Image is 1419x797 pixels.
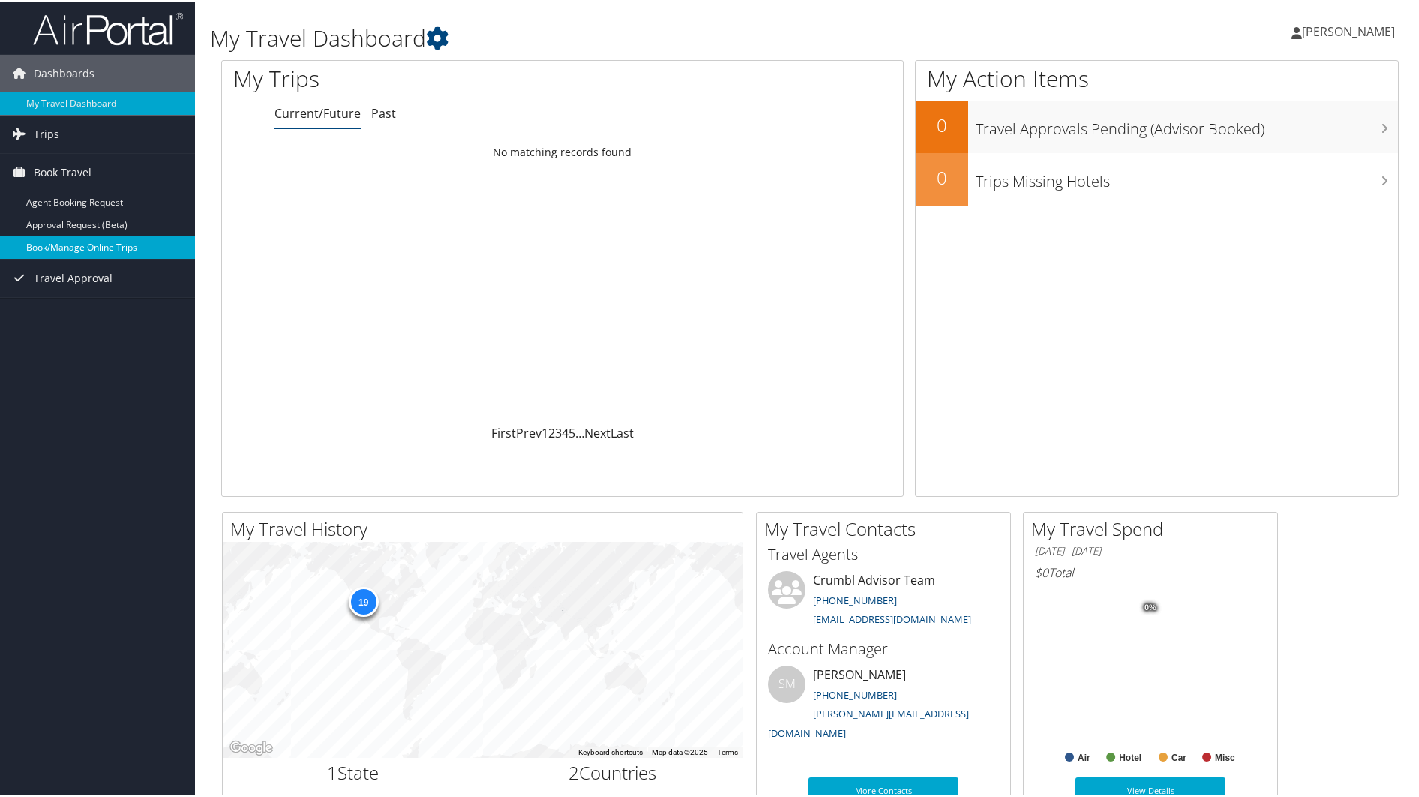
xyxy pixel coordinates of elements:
[34,53,94,91] span: Dashboards
[610,423,634,440] a: Last
[230,515,742,540] h2: My Travel History
[1291,8,1410,53] a: [PERSON_NAME]
[562,423,568,440] a: 4
[768,637,999,658] h3: Account Manager
[274,104,361,120] a: Current/Future
[813,687,897,700] a: [PHONE_NUMBER]
[916,99,1398,152] a: 0Travel Approvals Pending (Advisor Booked)
[226,737,276,756] img: Google
[222,137,903,164] td: No matching records found
[717,747,738,755] a: Terms (opens in new tab)
[1078,751,1090,762] text: Air
[34,114,59,152] span: Trips
[516,423,541,440] a: Prev
[578,746,643,756] button: Keyboard shortcuts
[491,423,516,440] a: First
[768,705,969,738] a: [PERSON_NAME][EMAIL_ADDRESS][DOMAIN_NAME]
[976,110,1398,138] h3: Travel Approvals Pending (Advisor Booked)
[1031,515,1277,540] h2: My Travel Spend
[916,164,968,189] h2: 0
[1171,751,1186,762] text: Car
[1035,563,1048,579] span: $0
[234,759,472,784] h2: State
[976,162,1398,191] h3: Trips Missing Hotels
[1035,543,1266,557] h6: [DATE] - [DATE]
[371,104,396,120] a: Past
[33,10,183,45] img: airportal-logo.png
[348,585,378,615] div: 19
[813,611,971,624] a: [EMAIL_ADDRESS][DOMAIN_NAME]
[1144,602,1156,611] tspan: 0%
[233,62,607,93] h1: My Trips
[916,62,1398,93] h1: My Action Items
[1119,751,1141,762] text: Hotel
[768,664,805,702] div: SM
[584,423,610,440] a: Next
[548,423,555,440] a: 2
[555,423,562,440] a: 3
[764,515,1010,540] h2: My Travel Contacts
[210,21,1010,53] h1: My Travel Dashboard
[1302,22,1395,38] span: [PERSON_NAME]
[494,759,732,784] h2: Countries
[768,543,999,564] h3: Travel Agents
[916,111,968,137] h2: 0
[916,152,1398,204] a: 0Trips Missing Hotels
[1035,563,1266,579] h6: Total
[652,747,708,755] span: Map data ©2025
[568,759,579,783] span: 2
[34,152,91,190] span: Book Travel
[541,423,548,440] a: 1
[226,737,276,756] a: Open this area in Google Maps (opens a new window)
[575,423,584,440] span: …
[760,570,1006,631] li: Crumbl Advisor Team
[760,664,1006,744] li: [PERSON_NAME]
[813,592,897,606] a: [PHONE_NUMBER]
[1215,751,1235,762] text: Misc
[34,258,112,296] span: Travel Approval
[327,759,337,783] span: 1
[568,423,575,440] a: 5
